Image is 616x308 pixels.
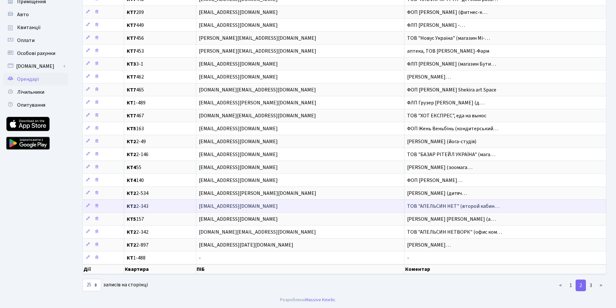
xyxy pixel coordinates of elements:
[596,280,606,291] a: >
[305,296,335,303] a: Massive Kinetic
[407,73,451,80] span: [PERSON_NAME]…
[199,242,402,248] span: [EMAIL_ADDRESS][DATE][DOMAIN_NAME]
[199,255,402,260] span: -
[407,22,465,29] span: ФЛП [PERSON_NAME] -…
[127,139,193,144] span: 2-49
[127,191,193,196] span: 2-534
[199,61,402,67] span: [EMAIL_ADDRESS][DOMAIN_NAME]
[127,61,193,67] span: 3-1
[407,254,409,261] span: -
[127,9,136,16] b: КТ7
[127,177,136,184] b: КТ4
[407,228,502,236] span: ТОВ "АПЕЛЬСИН НЕТВОРК" (офис ком…
[127,152,193,157] span: 2-146
[199,152,402,157] span: [EMAIL_ADDRESS][DOMAIN_NAME]
[127,151,136,158] b: КТ2
[407,164,472,171] span: [PERSON_NAME] (зоомага…
[196,264,405,274] th: ПІБ
[127,36,193,41] span: 456
[407,86,496,93] span: ФОП [PERSON_NAME] Shekira art Space
[127,22,136,29] b: КТ7
[199,165,402,170] span: [EMAIL_ADDRESS][DOMAIN_NAME]
[199,178,402,183] span: [EMAIL_ADDRESS][DOMAIN_NAME]
[127,165,193,170] span: 55
[17,24,41,31] span: Квитанції
[407,138,476,145] span: [PERSON_NAME] (йога-студія)
[199,139,402,144] span: [EMAIL_ADDRESS][DOMAIN_NAME]
[199,87,402,92] span: [DOMAIN_NAME][EMAIL_ADDRESS][DOMAIN_NAME]
[407,190,467,197] span: [PERSON_NAME] (дитяч…
[3,47,68,60] a: Особові рахунки
[199,113,402,118] span: [DOMAIN_NAME][EMAIL_ADDRESS][DOMAIN_NAME]
[124,264,196,274] th: Квартира
[127,241,136,249] b: КТ2
[127,254,133,261] b: КТ
[199,36,402,41] span: [PERSON_NAME][EMAIL_ADDRESS][DOMAIN_NAME]
[555,280,566,291] a: <
[407,151,495,158] span: ТОВ "БАЗАР РІТЕЙЛ УКРАЇНА" (мага…
[405,264,606,274] th: Коментар
[127,203,136,210] b: КТ2
[407,9,487,16] span: ФОП [PERSON_NAME] (фитнес-к…
[3,21,68,34] a: Квитанції
[127,255,193,260] span: 1-488
[127,60,136,68] b: КТ3
[199,204,402,209] span: [EMAIL_ADDRESS][DOMAIN_NAME]
[127,35,136,42] b: КТ7
[3,8,68,21] a: Авто
[586,280,596,291] a: 3
[17,50,55,57] span: Особові рахунки
[407,60,496,68] span: ФЛП [PERSON_NAME] (магазин Бути…
[127,48,136,55] b: КТ7
[127,113,193,118] span: 467
[17,11,29,18] span: Авто
[407,203,500,210] span: ТОВ "АПЕЛЬСИН НЕТ" (второй кабин…
[127,86,136,93] b: КТ7
[17,37,35,44] span: Оплати
[407,48,489,55] span: аптека, ТОВ [PERSON_NAME]-Фарм
[407,112,486,119] span: ТОВ "ХОТ ЕКСПРЕС", еда на вынос
[199,229,402,235] span: [DOMAIN_NAME][EMAIL_ADDRESS][DOMAIN_NAME]
[127,216,136,223] b: КТ5
[127,100,193,105] span: 1-489
[82,279,148,291] label: записів на сторінці
[199,191,402,196] span: [EMAIL_ADDRESS][PERSON_NAME][DOMAIN_NAME]
[127,126,193,131] span: 163
[3,34,68,47] a: Оплати
[566,280,576,291] a: 1
[127,125,136,132] b: КТ5
[576,280,586,291] a: 2
[127,228,136,236] b: КТ2
[127,112,136,119] b: КТ7
[127,178,193,183] span: 140
[199,23,402,28] span: [EMAIL_ADDRESS][DOMAIN_NAME]
[3,99,68,112] a: Опитування
[199,10,402,15] span: [EMAIL_ADDRESS][DOMAIN_NAME]
[3,73,68,86] a: Орендарі
[17,89,44,96] span: Лічильники
[199,48,402,54] span: [PERSON_NAME][EMAIL_ADDRESS][DOMAIN_NAME]
[127,190,136,197] b: КТ2
[407,99,484,106] span: ФЛП Грузер [PERSON_NAME] (д…
[127,73,136,80] b: КТ7
[199,126,402,131] span: [EMAIL_ADDRESS][DOMAIN_NAME]
[407,35,490,42] span: ТОВ "Новус Україна" (магазин Мі-…
[407,125,498,132] span: ФОП Жень Веньбінь (кондитерський…
[199,100,402,105] span: [EMAIL_ADDRESS][PERSON_NAME][DOMAIN_NAME]
[199,74,402,80] span: [EMAIL_ADDRESS][DOMAIN_NAME]
[127,10,193,15] span: 209
[127,138,136,145] b: КТ2
[127,164,136,171] b: КТ4
[127,87,193,92] span: 465
[17,101,45,109] span: Опитування
[127,217,193,222] span: 157
[3,86,68,99] a: Лічильники
[3,60,68,73] a: [DOMAIN_NAME]
[127,74,193,80] span: 462
[407,177,462,184] span: ФОП [PERSON_NAME]…
[127,99,133,106] b: КТ
[127,229,193,235] span: 2-342
[127,242,193,248] span: 2-897
[127,23,193,28] span: 449
[407,216,496,223] span: [PERSON_NAME] [PERSON_NAME] (а…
